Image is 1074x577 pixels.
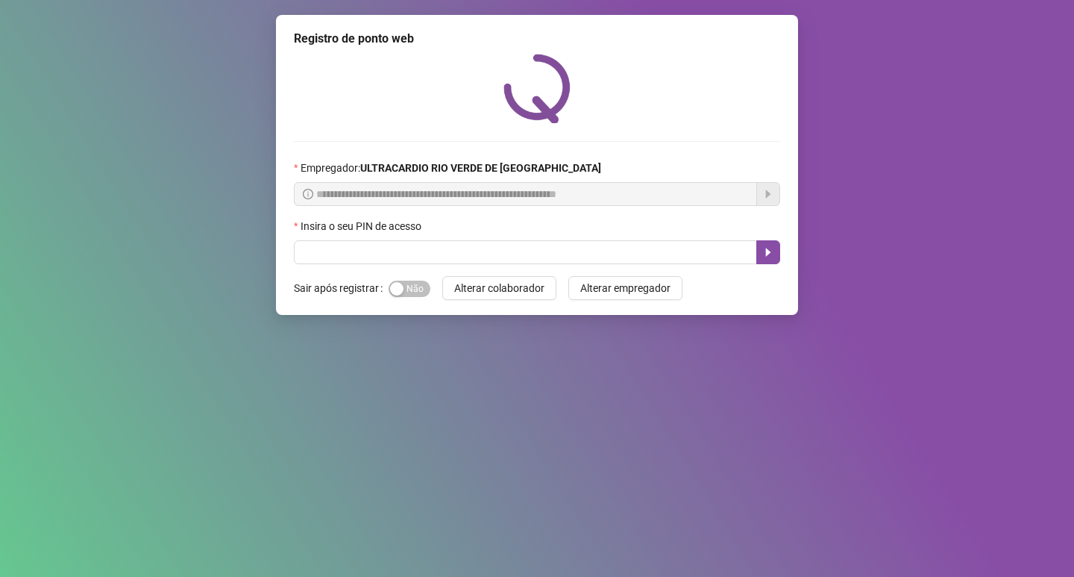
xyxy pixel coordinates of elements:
[301,160,601,176] span: Empregador :
[303,189,313,199] span: info-circle
[503,54,571,123] img: QRPoint
[568,276,682,300] button: Alterar empregador
[454,280,544,296] span: Alterar colaborador
[294,30,780,48] div: Registro de ponto web
[294,276,389,300] label: Sair após registrar
[580,280,671,296] span: Alterar empregador
[762,246,774,258] span: caret-right
[442,276,556,300] button: Alterar colaborador
[360,162,601,174] strong: ULTRACARDIO RIO VERDE DE [GEOGRAPHIC_DATA]
[294,218,431,234] label: Insira o seu PIN de acesso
